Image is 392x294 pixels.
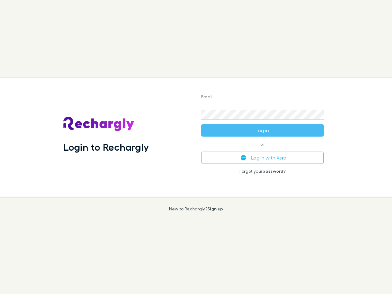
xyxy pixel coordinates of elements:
button: Log in with Xero [201,152,324,164]
p: Forgot your ? [201,169,324,174]
h1: Login to Rechargly [63,141,149,153]
p: New to Rechargly? [169,206,223,211]
a: password [262,168,283,174]
button: Log in [201,124,324,137]
a: Sign up [207,206,223,211]
img: Xero's logo [241,155,246,160]
img: Rechargly's Logo [63,117,134,131]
